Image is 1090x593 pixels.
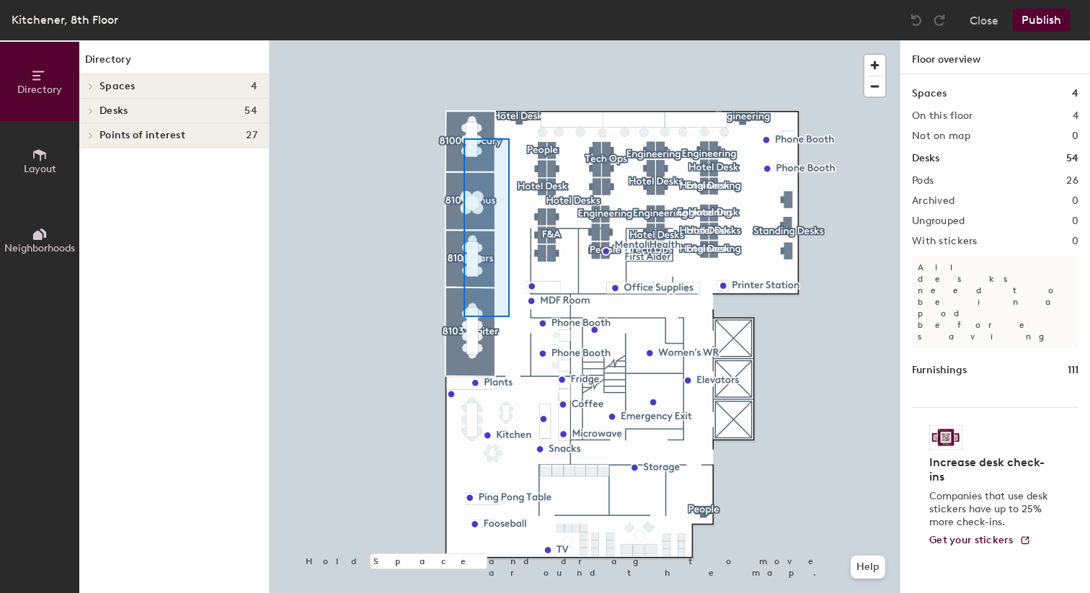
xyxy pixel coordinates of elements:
[12,11,118,29] div: Kitchener, 8th Floor
[1072,236,1078,247] h2: 0
[4,242,75,254] span: Neighborhoods
[912,195,954,207] h2: Archived
[929,534,1014,546] span: Get your stickers
[24,163,56,175] span: Layout
[1072,215,1078,227] h2: 0
[932,13,947,27] img: Redo
[79,52,269,74] h1: Directory
[900,40,1090,74] h1: Floor overview
[970,9,998,32] button: Close
[251,81,257,92] span: 4
[1066,151,1078,166] h1: 54
[912,86,947,102] h1: Spaces
[1073,110,1078,122] h2: 4
[246,130,257,141] span: 27
[912,130,970,142] h2: Not on map
[912,362,967,378] h1: Furnishings
[17,84,62,96] span: Directory
[929,455,1053,484] h4: Increase desk check-ins
[1072,195,1078,207] h2: 0
[1066,175,1078,187] h2: 26
[912,151,939,166] h1: Desks
[912,256,1078,348] p: All desks need to be in a pod before saving
[99,105,128,117] span: Desks
[912,236,978,247] h2: With stickers
[909,13,923,27] img: Undo
[1072,86,1078,102] h1: 4
[244,105,257,117] span: 54
[929,490,1053,529] p: Companies that use desk stickers have up to 25% more check-ins.
[99,130,185,141] span: Points of interest
[912,215,965,227] h2: Ungrouped
[1072,130,1078,142] h2: 0
[851,556,885,579] button: Help
[912,175,934,187] h2: Pods
[912,110,973,122] h2: On this floor
[929,425,962,450] img: Sticker logo
[99,81,136,92] span: Spaces
[1068,362,1078,378] h1: 111
[929,535,1031,547] a: Get your stickers
[1013,9,1070,32] button: Publish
